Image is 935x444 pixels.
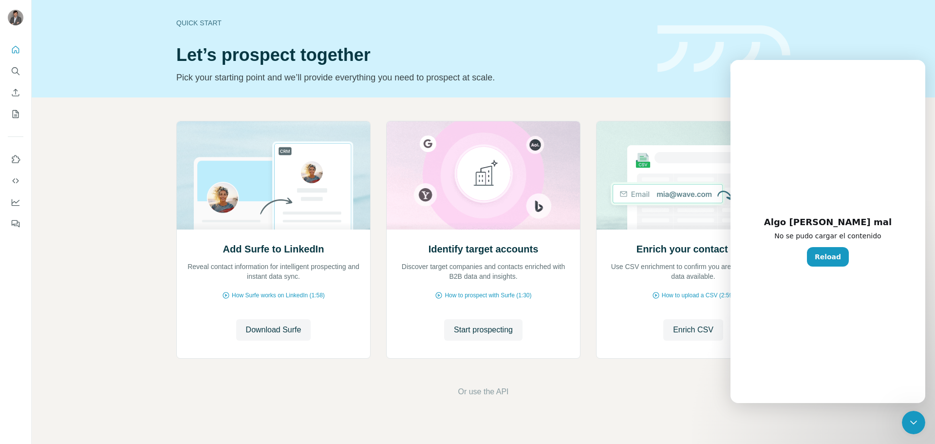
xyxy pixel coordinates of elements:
p: Pick your starting point and we’ll provide everything you need to prospect at scale. [176,71,646,84]
button: Start prospecting [444,319,523,341]
p: Use CSV enrichment to confirm you are using the best data available. [606,262,780,281]
img: Avatar [8,10,23,25]
img: Identify target accounts [386,121,580,230]
p: Discover target companies and contacts enriched with B2B data and insights. [396,262,570,281]
h1: Let’s prospect together [176,45,646,65]
img: Enrich your contact lists [596,121,790,230]
button: Download Surfe [236,319,311,341]
h2: Enrich your contact lists [636,242,750,256]
img: Add Surfe to LinkedIn [176,121,371,230]
h2: Identify target accounts [429,242,539,256]
span: Enrich CSV [673,324,713,336]
p: Reveal contact information for intelligent prospecting and instant data sync. [187,262,360,281]
div: Quick start [176,18,646,28]
img: banner [657,25,790,73]
span: How to upload a CSV (2:59) [662,291,734,300]
button: Search [8,62,23,80]
iframe: Intercom live chat [902,411,925,434]
button: Enrich CSV [8,84,23,101]
iframe: Intercom live chat [730,60,925,403]
button: Dashboard [8,193,23,211]
span: Download Surfe [246,324,301,336]
button: Use Surfe API [8,172,23,190]
span: How to prospect with Surfe (1:30) [445,291,531,300]
button: Feedback [8,215,23,232]
button: Use Surfe on LinkedIn [8,151,23,168]
button: My lists [8,105,23,123]
span: How Surfe works on LinkedIn (1:58) [232,291,325,300]
span: Start prospecting [454,324,513,336]
h2: Add Surfe to LinkedIn [223,242,324,256]
button: Or use the API [458,386,508,398]
button: Enrich CSV [663,319,723,341]
button: Quick start [8,41,23,58]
